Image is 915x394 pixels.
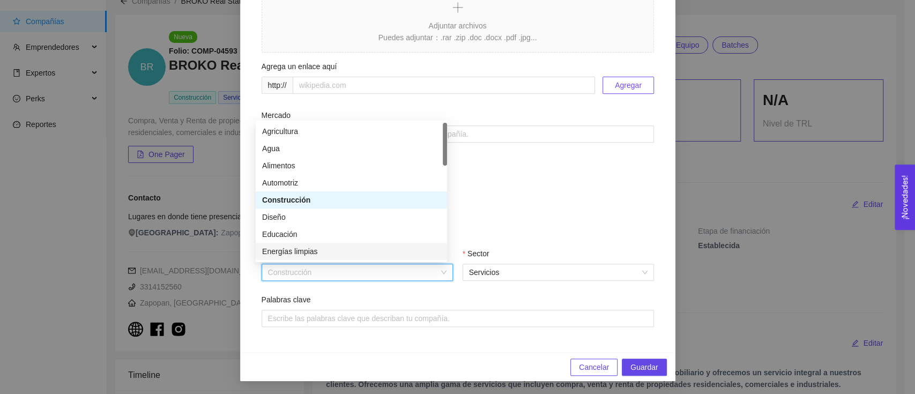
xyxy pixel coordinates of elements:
[579,361,609,373] span: Cancelar
[262,77,293,94] span: http://
[262,125,654,143] input: Mercado
[469,264,648,280] span: Servicios
[262,194,441,206] div: Construcción
[262,143,441,154] div: Agua
[256,123,447,140] div: Agricultura
[262,211,441,223] div: Diseño
[256,140,447,157] div: Agua
[262,61,337,72] label: Agrega un enlace aquí
[256,226,447,243] div: Educación
[262,109,291,121] label: Mercado
[602,77,653,94] button: Agregar
[262,228,441,240] div: Educación
[262,294,311,306] label: Palabras clave
[256,157,447,174] div: Alimentos
[262,177,441,189] div: Automotriz
[895,165,915,230] button: Open Feedback Widget
[630,361,658,373] span: Guardar
[268,312,270,325] input: Palabras clave
[570,359,618,376] button: Cancelar
[268,264,447,280] span: Construcción
[262,246,441,257] div: Energías limpias
[451,1,464,14] span: plus
[262,125,441,137] div: Agricultura
[293,77,595,94] input: wikipedia.com
[256,243,447,260] div: Energías limpias
[256,209,447,226] div: Diseño
[256,191,447,209] div: Construcción
[615,79,642,91] span: Agregar
[262,160,441,172] div: Alimentos
[256,174,447,191] div: Automotriz
[378,33,537,42] span: Puedes adjuntar：.rar .zip .doc .docx .pdf .jpg...
[463,248,489,259] label: Sector
[622,359,666,376] button: Guardar
[378,21,537,42] span: Adjuntar archivos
